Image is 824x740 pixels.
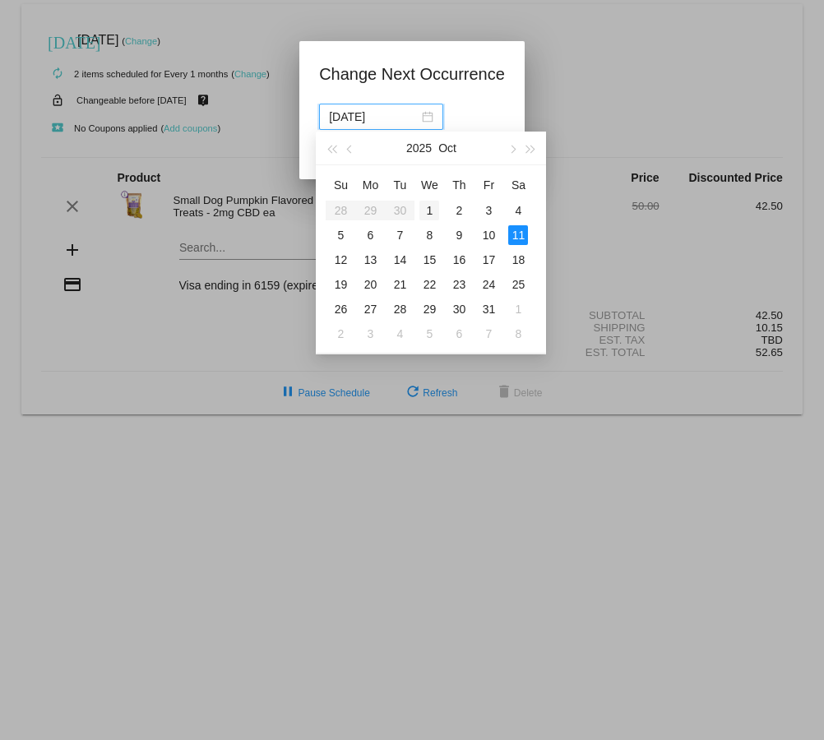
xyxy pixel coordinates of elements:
div: 23 [449,275,469,294]
div: 12 [331,250,350,270]
div: 14 [390,250,410,270]
div: 5 [331,225,350,245]
td: 10/9/2025 [444,223,474,247]
div: 8 [419,225,439,245]
div: 28 [390,299,410,319]
td: 10/30/2025 [444,297,474,321]
td: 11/2/2025 [326,321,355,346]
div: 3 [479,201,498,220]
td: 10/24/2025 [474,272,503,297]
td: 11/3/2025 [355,321,385,346]
div: 27 [360,299,380,319]
td: 10/16/2025 [444,247,474,272]
td: 10/31/2025 [474,297,503,321]
td: 11/7/2025 [474,321,503,346]
td: 11/6/2025 [444,321,474,346]
div: 3 [360,324,380,344]
td: 11/4/2025 [385,321,414,346]
td: 10/19/2025 [326,272,355,297]
div: 4 [390,324,410,344]
div: 11 [508,225,528,245]
div: 24 [479,275,498,294]
div: 1 [419,201,439,220]
td: 10/28/2025 [385,297,414,321]
div: 9 [449,225,469,245]
h1: Change Next Occurrence [319,61,505,87]
td: 10/25/2025 [503,272,533,297]
div: 29 [419,299,439,319]
button: 2025 [406,132,432,164]
button: Last year (Control + left) [322,132,340,164]
button: Previous month (PageUp) [341,132,359,164]
div: 21 [390,275,410,294]
td: 10/29/2025 [414,297,444,321]
td: 10/21/2025 [385,272,414,297]
td: 10/6/2025 [355,223,385,247]
td: 10/15/2025 [414,247,444,272]
th: Tue [385,172,414,198]
div: 5 [419,324,439,344]
td: 10/20/2025 [355,272,385,297]
td: 10/26/2025 [326,297,355,321]
div: 31 [479,299,498,319]
div: 17 [479,250,498,270]
td: 11/1/2025 [503,297,533,321]
td: 10/17/2025 [474,247,503,272]
td: 10/22/2025 [414,272,444,297]
div: 20 [360,275,380,294]
div: 19 [331,275,350,294]
td: 10/18/2025 [503,247,533,272]
td: 10/27/2025 [355,297,385,321]
td: 10/12/2025 [326,247,355,272]
td: 10/3/2025 [474,198,503,223]
div: 7 [390,225,410,245]
div: 13 [360,250,380,270]
button: Oct [438,132,456,164]
div: 7 [479,324,498,344]
div: 25 [508,275,528,294]
div: 30 [449,299,469,319]
th: Thu [444,172,474,198]
td: 10/2/2025 [444,198,474,223]
div: 16 [449,250,469,270]
td: 10/4/2025 [503,198,533,223]
td: 10/1/2025 [414,198,444,223]
td: 10/14/2025 [385,247,414,272]
div: 18 [508,250,528,270]
th: Wed [414,172,444,198]
button: Next month (PageDown) [503,132,521,164]
div: 6 [449,324,469,344]
div: 22 [419,275,439,294]
td: 10/8/2025 [414,223,444,247]
th: Mon [355,172,385,198]
td: 10/11/2025 [503,223,533,247]
th: Fri [474,172,503,198]
div: 4 [508,201,528,220]
div: 26 [331,299,350,319]
div: 2 [331,324,350,344]
td: 10/10/2025 [474,223,503,247]
td: 10/5/2025 [326,223,355,247]
th: Sun [326,172,355,198]
div: 8 [508,324,528,344]
div: 1 [508,299,528,319]
button: Next year (Control + right) [521,132,539,164]
div: 2 [449,201,469,220]
td: 11/8/2025 [503,321,533,346]
input: Select date [329,108,419,126]
th: Sat [503,172,533,198]
div: 10 [479,225,498,245]
td: 10/23/2025 [444,272,474,297]
div: 6 [360,225,380,245]
td: 10/7/2025 [385,223,414,247]
td: 10/13/2025 [355,247,385,272]
td: 11/5/2025 [414,321,444,346]
div: 15 [419,250,439,270]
